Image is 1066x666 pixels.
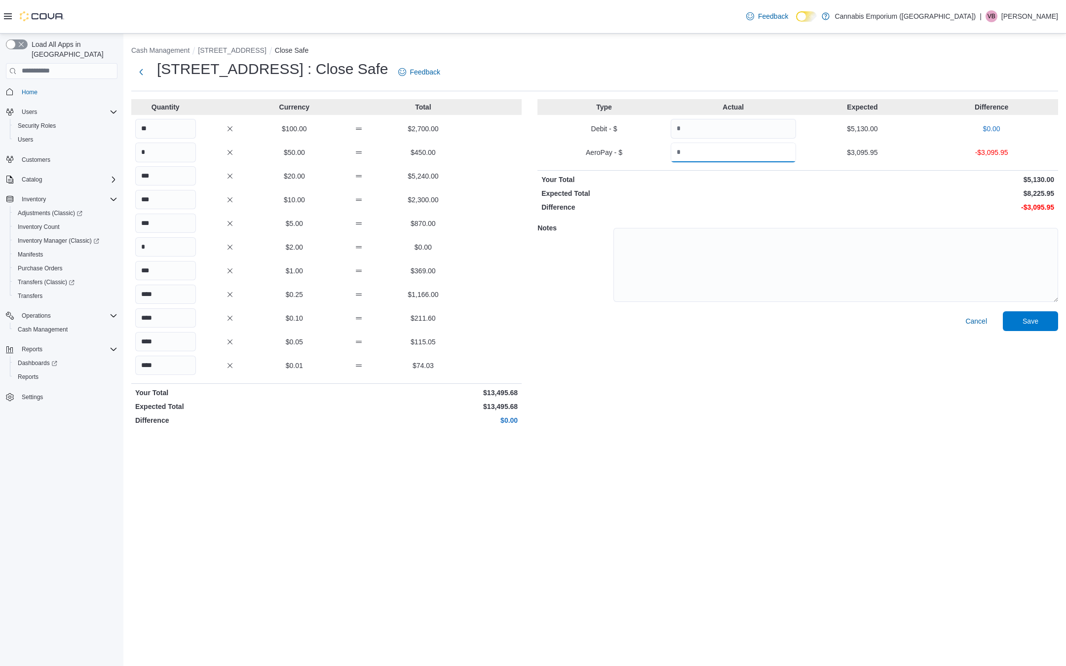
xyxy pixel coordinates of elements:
[275,46,308,54] button: Close Safe
[980,10,982,22] p: |
[1023,316,1038,326] span: Save
[135,332,196,352] input: Quantity
[541,175,796,185] p: Your Total
[198,46,266,54] button: [STREET_ADDRESS]
[14,276,78,288] a: Transfers (Classic)
[18,251,43,259] span: Manifests
[264,124,325,134] p: $100.00
[18,174,117,185] span: Catalog
[2,105,121,119] button: Users
[2,173,121,186] button: Catalog
[961,311,991,331] button: Cancel
[329,402,518,411] p: $13,495.68
[14,249,47,260] a: Manifests
[131,45,1058,57] nav: An example of EuiBreadcrumbs
[14,290,46,302] a: Transfers
[10,323,121,336] button: Cash Management
[14,249,117,260] span: Manifests
[135,285,196,304] input: Quantity
[14,120,117,132] span: Security Roles
[18,193,50,205] button: Inventory
[135,237,196,257] input: Quantity
[10,248,121,261] button: Manifests
[671,143,796,162] input: Quantity
[18,86,117,98] span: Home
[14,290,117,302] span: Transfers
[18,343,117,355] span: Reports
[18,223,60,231] span: Inventory Count
[2,85,121,99] button: Home
[965,316,987,326] span: Cancel
[135,402,325,411] p: Expected Total
[264,337,325,347] p: $0.05
[988,10,995,22] span: VB
[800,175,1054,185] p: $5,130.00
[22,345,42,353] span: Reports
[264,219,325,228] p: $5.00
[537,218,611,238] h5: Notes
[18,264,63,272] span: Purchase Orders
[800,202,1054,212] p: -$3,095.95
[18,310,55,322] button: Operations
[393,266,454,276] p: $369.00
[18,209,82,217] span: Adjustments (Classic)
[14,207,117,219] span: Adjustments (Classic)
[14,221,117,233] span: Inventory Count
[929,102,1054,112] p: Difference
[393,313,454,323] p: $211.60
[393,337,454,347] p: $115.05
[671,102,796,112] p: Actual
[10,206,121,220] a: Adjustments (Classic)
[18,154,54,166] a: Customers
[929,148,1054,157] p: -$3,095.95
[264,290,325,299] p: $0.25
[264,266,325,276] p: $1.00
[22,156,50,164] span: Customers
[800,102,925,112] p: Expected
[10,234,121,248] a: Inventory Manager (Classic)
[264,195,325,205] p: $10.00
[264,313,325,323] p: $0.10
[541,202,796,212] p: Difference
[10,275,121,289] a: Transfers (Classic)
[929,124,1054,134] p: $0.00
[14,357,61,369] a: Dashboards
[135,308,196,328] input: Quantity
[2,342,121,356] button: Reports
[2,192,121,206] button: Inventory
[264,148,325,157] p: $50.00
[758,11,788,21] span: Feedback
[393,195,454,205] p: $2,300.00
[796,11,817,22] input: Dark Mode
[393,361,454,370] p: $74.03
[18,391,47,403] a: Settings
[14,120,60,132] a: Security Roles
[135,415,325,425] p: Difference
[18,106,117,118] span: Users
[393,124,454,134] p: $2,700.00
[14,221,64,233] a: Inventory Count
[22,88,38,96] span: Home
[135,102,196,112] p: Quantity
[14,324,117,335] span: Cash Management
[135,214,196,233] input: Quantity
[541,102,667,112] p: Type
[10,133,121,147] button: Users
[14,371,117,383] span: Reports
[541,188,796,198] p: Expected Total
[14,235,117,247] span: Inventory Manager (Classic)
[835,10,976,22] p: Cannabis Emporium ([GEOGRAPHIC_DATA])
[10,261,121,275] button: Purchase Orders
[2,152,121,167] button: Customers
[14,207,86,219] a: Adjustments (Classic)
[14,276,117,288] span: Transfers (Classic)
[14,357,117,369] span: Dashboards
[393,171,454,181] p: $5,240.00
[22,176,42,184] span: Catalog
[18,359,57,367] span: Dashboards
[20,11,64,21] img: Cova
[22,195,46,203] span: Inventory
[541,124,667,134] p: Debit - $
[742,6,792,26] a: Feedback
